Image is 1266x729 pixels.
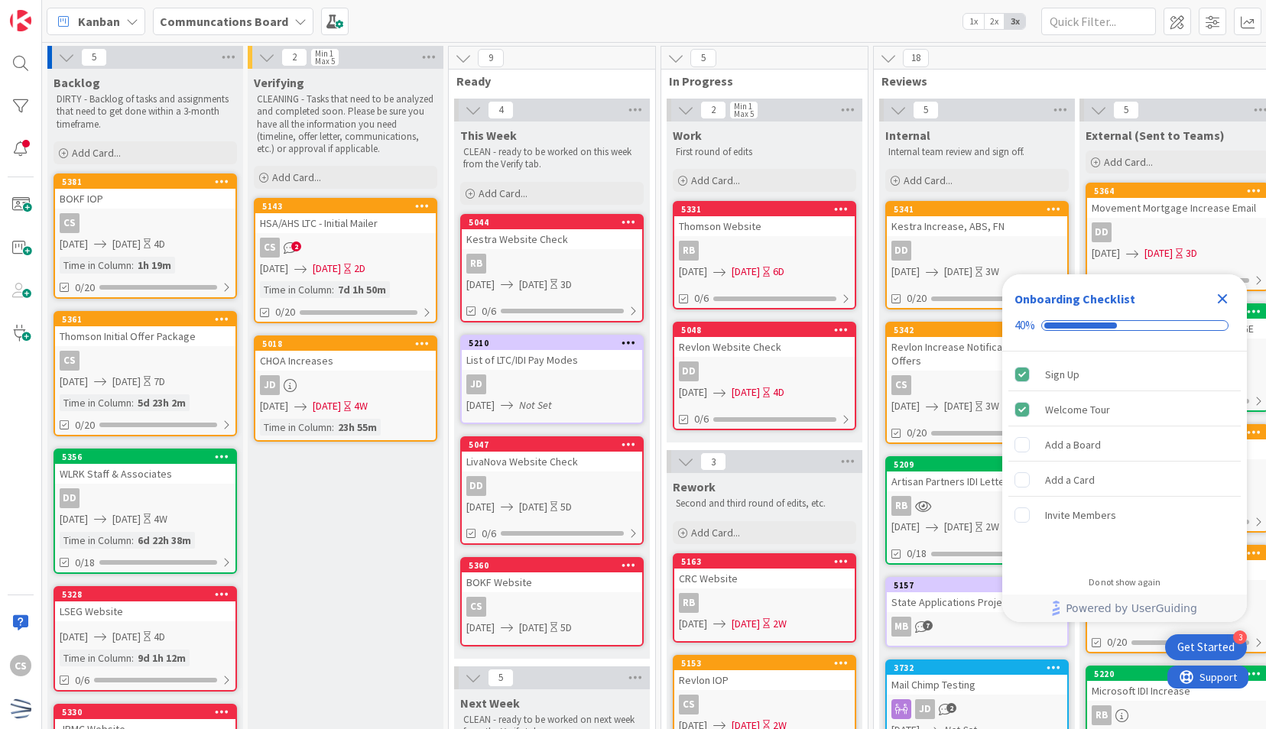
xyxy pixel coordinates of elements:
[260,419,332,436] div: Time in Column
[887,458,1067,491] div: 5209Artisan Partners IDI Letter Drafts
[700,452,726,471] span: 3
[674,593,855,613] div: RB
[679,384,707,400] span: [DATE]
[891,519,920,535] span: [DATE]
[915,699,935,719] div: JD
[674,216,855,236] div: Thomson Website
[469,439,642,450] div: 5047
[462,476,642,496] div: DD
[154,629,165,645] div: 4D
[55,326,235,346] div: Thomson Initial Offer Package
[72,146,121,160] span: Add Card...
[700,101,726,119] span: 2
[560,499,572,515] div: 5D
[1041,8,1156,35] input: Quick Filter...
[669,73,849,89] span: In Progress
[275,304,295,320] span: 0/20
[907,425,927,441] span: 0/20
[260,375,280,395] div: JD
[260,238,280,258] div: CS
[985,398,999,414] div: 3W
[55,189,235,209] div: BOKF IOP
[907,546,927,562] span: 0/18
[1005,14,1025,29] span: 3x
[60,213,80,233] div: CS
[1014,319,1035,332] div: 40%
[887,375,1067,395] div: CS
[1107,272,1127,288] span: 0/20
[291,241,301,251] span: 2
[462,215,642,249] div: 5044Kestra Website Check
[315,50,333,57] div: Min 1
[946,703,956,713] span: 2
[462,229,642,249] div: Kestra Website Check
[55,464,235,484] div: WLRK Staff & Associates
[1002,352,1247,566] div: Checklist items
[462,350,642,370] div: List of LTC/IDI Pay Modes
[1210,287,1235,311] div: Close Checklist
[62,589,235,600] div: 5328
[891,496,911,516] div: RB
[62,314,235,325] div: 5361
[887,337,1067,371] div: Revlon Increase Notification and Offers
[1045,400,1110,419] div: Welcome Tour
[62,177,235,187] div: 5381
[1165,634,1247,660] div: Open Get Started checklist, remaining modules: 3
[466,254,486,274] div: RB
[57,93,234,131] p: DIRTY - Backlog of tasks and assignments that need to get done within a 3-month timeframe.
[469,560,642,571] div: 5360
[55,313,235,326] div: 5361
[75,417,95,433] span: 0/20
[134,394,190,411] div: 5d 23h 2m
[112,374,141,390] span: [DATE]
[887,216,1067,236] div: Kestra Increase, ABS, FN
[62,707,235,718] div: 5330
[888,146,1066,158] p: Internal team review and sign off.
[681,204,855,215] div: 5331
[257,93,434,155] p: CLEANING - Tasks that need to be analyzed and completed soon. Please be sure you have all the inf...
[679,264,707,280] span: [DATE]
[354,398,368,414] div: 4W
[904,173,953,187] span: Add Card...
[894,204,1067,215] div: 5341
[112,629,141,645] span: [DATE]
[60,374,88,390] span: [DATE]
[1086,128,1225,143] span: External (Sent to Teams)
[887,458,1067,471] div: 5209
[1008,358,1241,391] div: Sign Up is complete.
[894,663,1067,673] div: 3732
[1177,640,1235,655] div: Get Started
[478,49,504,67] span: 9
[131,532,134,549] span: :
[773,264,784,280] div: 6D
[154,511,167,527] div: 4W
[60,257,131,274] div: Time in Column
[674,241,855,261] div: RB
[255,213,436,233] div: HSA/AHS LTC - Initial Mailer
[691,173,740,187] span: Add Card...
[679,361,699,381] div: DD
[773,384,784,400] div: 4D
[466,374,486,394] div: JD
[255,199,436,233] div: 5143HSA/AHS LTC - Initial Mailer
[891,617,911,637] div: MB
[674,656,855,670] div: 5153
[1104,155,1153,169] span: Add Card...
[112,511,141,527] span: [DATE]
[903,49,929,67] span: 18
[55,588,235,621] div: 5328LSEG Website
[1092,222,1112,242] div: DD
[1002,595,1247,622] div: Footer
[690,49,716,67] span: 5
[134,532,195,549] div: 6d 22h 38m
[887,241,1067,261] div: DD
[1045,365,1079,384] div: Sign Up
[894,459,1067,470] div: 5209
[674,361,855,381] div: DD
[674,202,855,236] div: 5331Thomson Website
[255,337,436,371] div: 5018CHOA Increases
[479,186,527,200] span: Add Card...
[887,202,1067,216] div: 5341
[923,620,933,630] span: 7
[10,655,31,676] div: CS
